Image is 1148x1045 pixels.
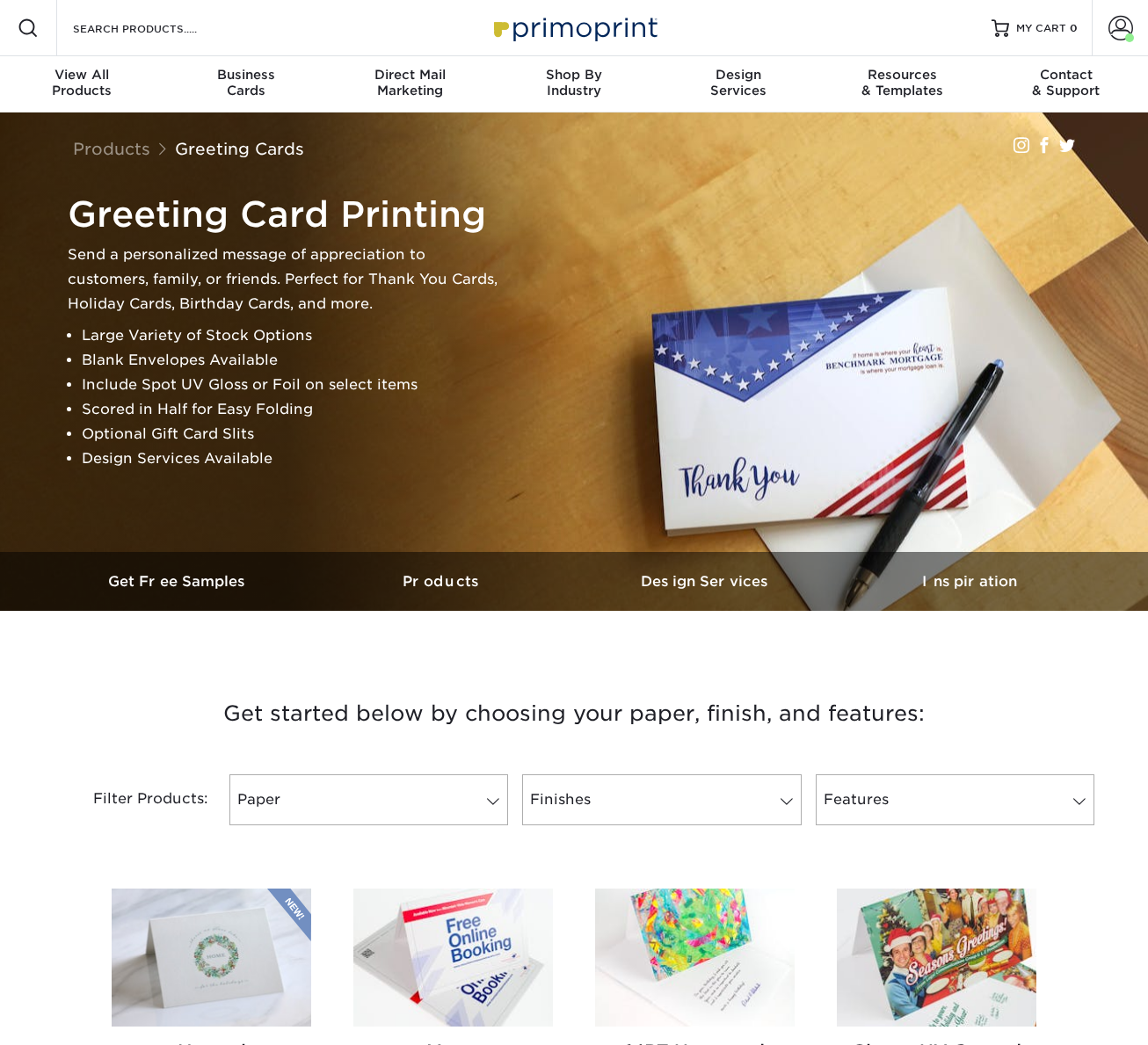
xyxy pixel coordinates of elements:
p: Send a personalized message of appreciation to customers, family, or friends. Perfect for Thank Y... [68,243,507,316]
a: Features [816,774,1094,825]
li: Design Services Available [82,446,507,471]
div: Services [656,67,820,98]
div: Industry [492,67,657,98]
img: New Product [267,889,311,941]
div: Marketing [328,67,492,98]
div: & Support [984,67,1148,98]
img: Natural Greeting Cards [112,889,311,1027]
img: Matte Greeting Cards [353,889,553,1027]
a: Design Services [574,552,838,611]
li: Large Variety of Stock Options [82,323,507,348]
li: Include Spot UV Gloss or Foil on select items [82,373,507,397]
span: Contact [984,67,1148,83]
a: Contact& Support [984,56,1148,112]
img: 14PT Uncoated Greeting Cards [595,889,795,1027]
span: Business [164,67,329,83]
span: Direct Mail [328,67,492,83]
div: Cards [164,67,329,98]
h3: Products [310,573,574,590]
h3: Design Services [574,573,838,590]
a: Paper [229,774,508,825]
div: Filter Products: [47,774,222,825]
li: Optional Gift Card Slits [82,422,507,446]
a: BusinessCards [164,56,329,112]
h3: Get Free Samples [47,573,310,590]
a: Shop ByIndustry [492,56,657,112]
a: Get Free Samples [47,552,310,611]
a: Products [73,139,150,158]
span: Resources [820,67,985,83]
span: MY CART [1016,21,1066,36]
img: Glossy UV Coated Greeting Cards [837,889,1036,1027]
input: SEARCH PRODUCTS..... [71,18,243,39]
span: 0 [1070,22,1078,34]
span: Shop By [492,67,657,83]
a: Finishes [522,774,801,825]
h3: Inspiration [838,573,1101,590]
a: Greeting Cards [175,139,304,158]
h3: Get started below by choosing your paper, finish, and features: [60,674,1088,753]
a: Products [310,552,574,611]
a: DesignServices [656,56,820,112]
img: Primoprint [486,9,662,47]
a: Inspiration [838,552,1101,611]
span: Design [656,67,820,83]
div: & Templates [820,67,985,98]
a: Direct MailMarketing [328,56,492,112]
li: Scored in Half for Easy Folding [82,397,507,422]
h1: Greeting Card Printing [68,193,507,236]
a: Resources& Templates [820,56,985,112]
li: Blank Envelopes Available [82,348,507,373]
